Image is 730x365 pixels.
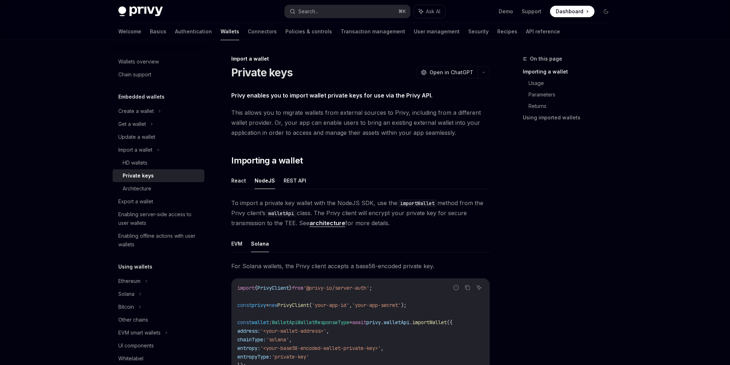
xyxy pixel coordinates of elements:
[528,89,617,100] a: Parameters
[257,285,289,291] span: PrivyClient
[278,302,309,308] span: PrivyClient
[474,283,484,292] button: Ask AI
[600,6,612,17] button: Toggle dark mode
[499,8,513,15] a: Demo
[309,302,312,308] span: (
[113,313,204,326] a: Other chains
[285,23,332,40] a: Policies & controls
[292,285,303,291] span: from
[118,210,200,227] div: Enabling server-side access to user wallets
[150,23,166,40] a: Basics
[118,328,161,337] div: EVM smart wallets
[113,229,204,251] a: Enabling offline actions with user wallets
[118,354,143,363] div: Whitelabel
[284,172,306,189] button: REST API
[369,285,372,291] span: ;
[231,235,242,252] button: EVM
[237,285,255,291] span: import
[113,195,204,208] a: Export a wallet
[269,319,272,326] span: :
[528,100,617,112] a: Returns
[118,6,163,16] img: dark logo
[118,303,134,311] div: Bitcoin
[237,328,260,334] span: address:
[118,232,200,249] div: Enabling offline actions with user wallets
[118,316,148,324] div: Other chains
[118,57,159,66] div: Wallets overview
[118,70,151,79] div: Chain support
[113,182,204,195] a: Architecture
[118,341,154,350] div: UI components
[252,302,266,308] span: privy
[231,155,303,166] span: Importing a wallet
[416,66,478,79] button: Open in ChatGPT
[255,172,275,189] button: NodeJS
[231,198,490,228] span: To import a private key wallet with the NodeJS SDK, use the method from the Privy client’s class....
[309,219,345,227] a: architecture
[118,23,141,40] a: Welcome
[113,339,204,352] a: UI components
[123,171,154,180] div: Private keys
[497,23,517,40] a: Recipes
[530,54,562,63] span: On this page
[118,262,152,271] h5: Using wallets
[414,23,460,40] a: User management
[237,336,266,343] span: chainType:
[285,5,410,18] button: Search...⌘K
[528,77,617,89] a: Usage
[113,55,204,68] a: Wallets overview
[255,285,257,291] span: {
[523,66,617,77] a: Importing a wallet
[409,319,412,326] span: .
[381,319,384,326] span: .
[412,319,447,326] span: importWallet
[349,319,352,326] span: =
[266,302,269,308] span: =
[266,336,289,343] span: 'solana'
[366,319,381,326] span: privy
[556,8,583,15] span: Dashboard
[352,319,366,326] span: await
[175,23,212,40] a: Authentication
[123,184,151,193] div: Architecture
[118,133,155,141] div: Update a wallet
[269,302,278,308] span: new
[118,107,154,115] div: Create a wallet
[272,354,309,360] span: 'private-key'
[298,7,318,16] div: Search...
[384,319,409,326] span: walletApi
[237,302,252,308] span: const
[118,120,146,128] div: Get a wallet
[113,156,204,169] a: HD wallets
[289,285,292,291] span: }
[231,55,490,62] div: Import a wallet
[260,345,381,351] span: '<your-base58-encoded-wallet-private-key>'
[248,23,277,40] a: Connectors
[118,197,153,206] div: Export a wallet
[260,328,326,334] span: '<your-wallet-address>'
[463,283,472,292] button: Copy the contents from the code block
[231,108,490,138] span: This allows you to migrate wallets from external sources to Privy, including from a different wal...
[221,23,239,40] a: Wallets
[118,277,141,285] div: Ethereum
[231,92,432,99] strong: Privy enables you to import wallet private keys for use via the Privy API.
[522,8,541,15] a: Support
[341,23,405,40] a: Transaction management
[113,208,204,229] a: Enabling server-side access to user wallets
[352,302,401,308] span: 'your-app-secret'
[289,336,292,343] span: ,
[251,235,269,252] button: Solana
[312,302,349,308] span: 'your-app-id'
[118,93,165,101] h5: Embedded wallets
[231,172,246,189] button: React
[426,8,440,15] span: Ask AI
[398,9,406,14] span: ⌘ K
[550,6,594,17] a: Dashboard
[381,345,384,351] span: ,
[526,23,560,40] a: API reference
[113,68,204,81] a: Chain support
[451,283,461,292] button: Report incorrect code
[349,302,352,308] span: ,
[326,328,329,334] span: ,
[430,69,473,76] span: Open in ChatGPT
